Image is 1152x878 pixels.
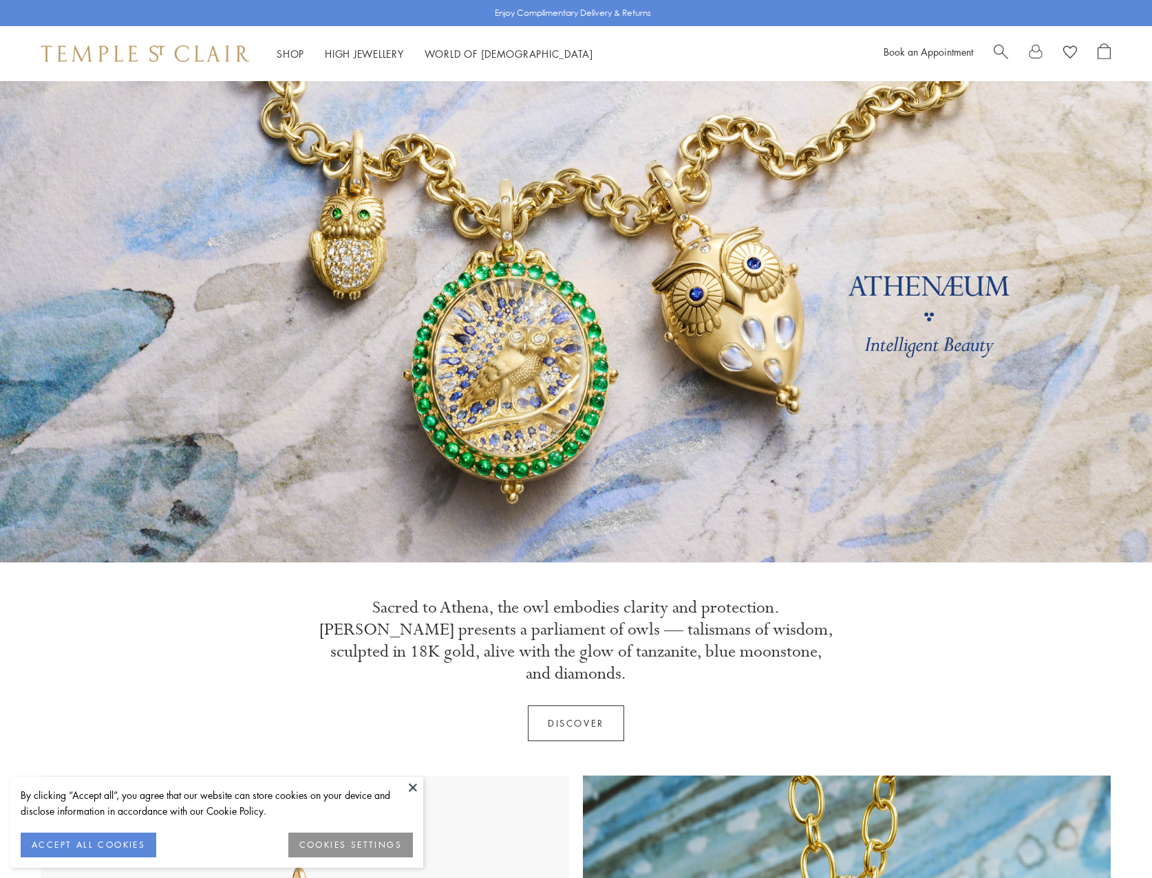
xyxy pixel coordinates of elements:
[318,597,834,685] p: Sacred to Athena, the owl embodies clarity and protection. [PERSON_NAME] presents a parliament of...
[277,45,593,63] nav: Main navigation
[41,45,249,62] img: Temple St. Clair
[288,833,413,857] button: COOKIES SETTINGS
[1063,43,1077,64] a: View Wishlist
[1083,813,1138,864] iframe: Gorgias live chat messenger
[21,833,156,857] button: ACCEPT ALL COOKIES
[1098,43,1111,64] a: Open Shopping Bag
[325,47,404,61] a: High JewelleryHigh Jewellery
[994,43,1008,64] a: Search
[495,6,651,20] p: Enjoy Complimentary Delivery & Returns
[528,705,624,741] a: Discover
[425,47,593,61] a: World of [DEMOGRAPHIC_DATA]World of [DEMOGRAPHIC_DATA]
[884,45,973,58] a: Book an Appointment
[21,787,413,819] div: By clicking “Accept all”, you agree that our website can store cookies on your device and disclos...
[277,47,304,61] a: ShopShop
